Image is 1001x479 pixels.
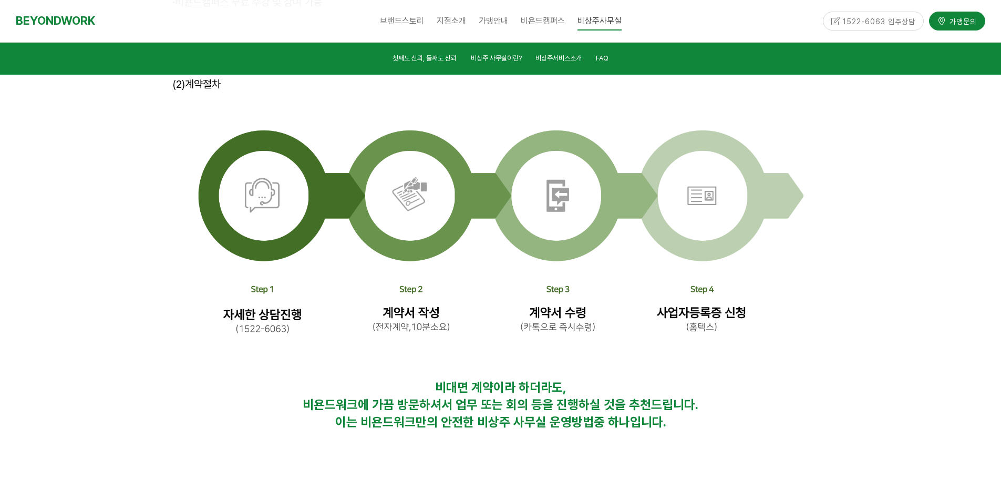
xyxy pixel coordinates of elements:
[393,54,457,62] span: 첫째도 신뢰, 둘째도 신뢰
[198,109,803,362] img: 8a6efcb04e32c.png
[437,16,466,26] span: 지점소개
[16,11,95,30] a: BEYONDWORK
[472,8,514,34] a: 가맹안내
[596,53,608,67] a: FAQ
[471,53,522,67] a: 비상주 사무실이란?
[946,14,977,24] span: 가맹문의
[430,8,472,34] a: 지점소개
[594,414,666,430] strong: 중 하나입니다.
[521,16,565,26] span: 비욘드캠퍼스
[929,9,985,27] a: 가맹문의
[479,16,508,26] span: 가맹안내
[393,53,457,67] a: 첫째도 신뢰, 둘째도 신뢰
[303,397,698,412] span: 비욘드워크에 가끔 방문하셔서 업무 또는 회의 등을 진행하실 것을 추천드립니다.
[535,53,582,67] a: 비상주서비스소개
[596,54,608,62] span: FAQ
[535,54,582,62] span: 비상주서비스소개
[571,8,628,34] a: 비상주사무실
[514,8,571,34] a: 비욘드캠퍼스
[577,12,622,30] span: 비상주사무실
[435,380,566,395] strong: 비대면 계약이라 하더라도,
[335,414,594,430] span: 이는 비욘드워크만의 안전한 비상주 사무실 운영방법
[380,16,424,26] span: 브랜드스토리
[374,8,430,34] a: 브랜드스토리
[471,54,522,62] span: 비상주 사무실이란?
[172,78,221,90] span: (2)계약절차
